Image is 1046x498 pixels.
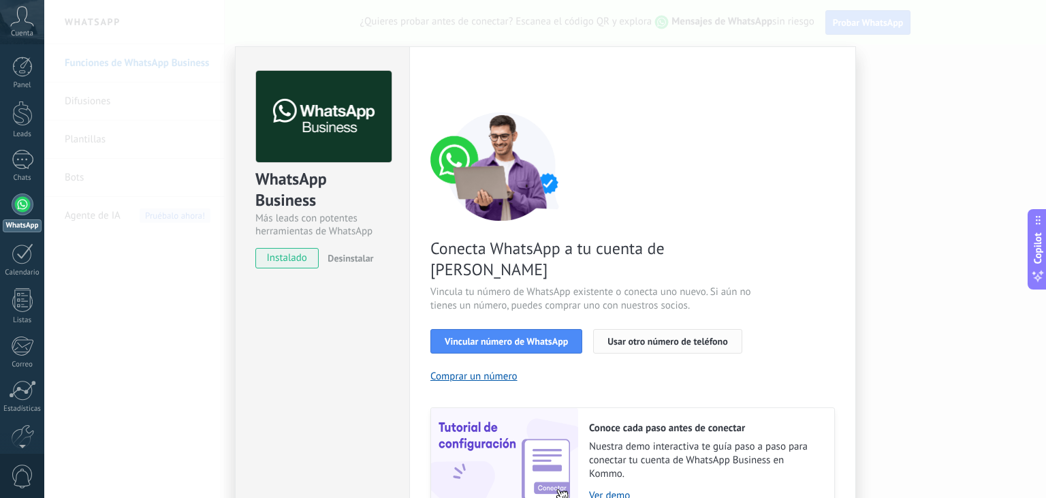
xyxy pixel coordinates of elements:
[430,285,755,313] span: Vincula tu número de WhatsApp existente o conecta uno nuevo. Si aún no tienes un número, puedes c...
[3,316,42,325] div: Listas
[1031,232,1045,264] span: Copilot
[430,238,755,280] span: Conecta WhatsApp a tu cuenta de [PERSON_NAME]
[255,212,390,238] div: Más leads con potentes herramientas de WhatsApp
[328,252,373,264] span: Desinstalar
[430,112,573,221] img: connect number
[3,130,42,139] div: Leads
[3,405,42,414] div: Estadísticas
[445,337,568,346] span: Vincular número de WhatsApp
[589,440,821,481] span: Nuestra demo interactiva te guía paso a paso para conectar tu cuenta de WhatsApp Business en Kommo.
[430,329,582,354] button: Vincular número de WhatsApp
[589,422,821,435] h2: Conoce cada paso antes de conectar
[3,360,42,369] div: Correo
[607,337,727,346] span: Usar otro número de teléfono
[3,174,42,183] div: Chats
[3,81,42,90] div: Panel
[256,248,318,268] span: instalado
[3,219,42,232] div: WhatsApp
[322,248,373,268] button: Desinstalar
[11,29,33,38] span: Cuenta
[255,168,390,212] div: WhatsApp Business
[430,370,518,383] button: Comprar un número
[256,71,392,163] img: logo_main.png
[3,268,42,277] div: Calendario
[593,329,742,354] button: Usar otro número de teléfono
